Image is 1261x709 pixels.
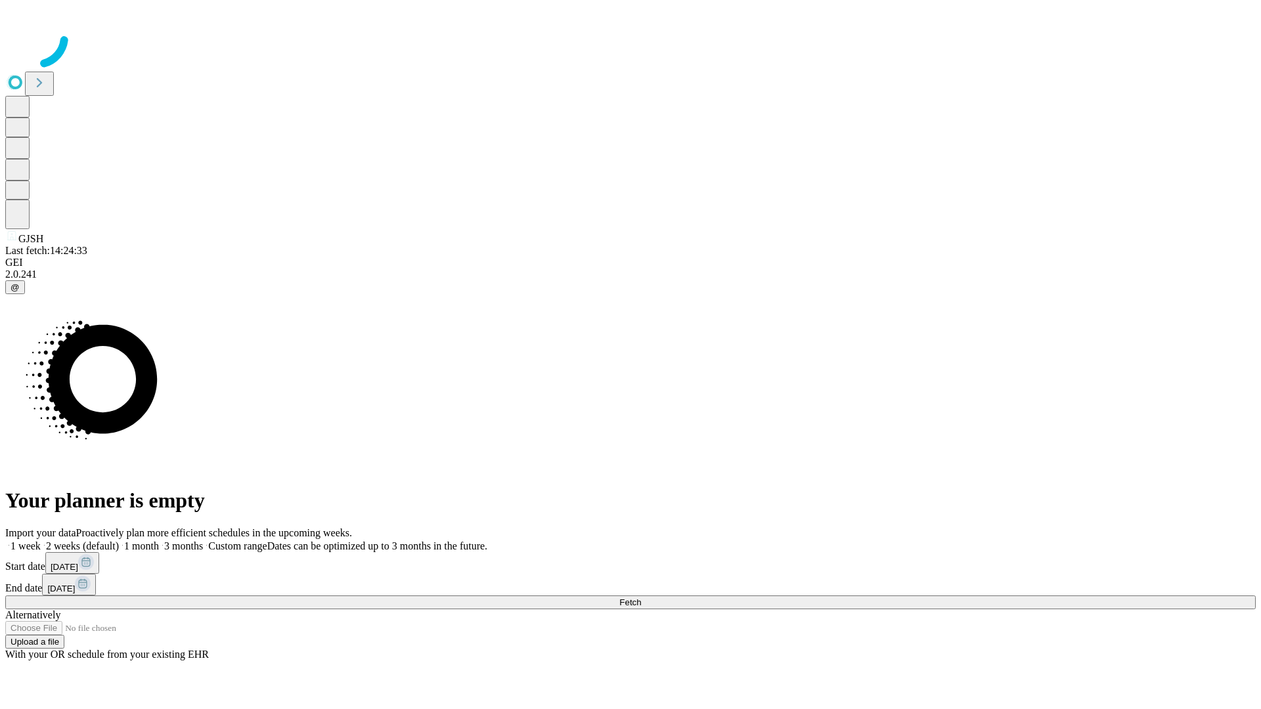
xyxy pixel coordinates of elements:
[18,233,43,244] span: GJSH
[51,562,78,572] span: [DATE]
[5,245,87,256] span: Last fetch: 14:24:33
[45,552,99,574] button: [DATE]
[164,540,203,551] span: 3 months
[42,574,96,595] button: [DATE]
[619,597,641,607] span: Fetch
[11,282,20,292] span: @
[46,540,119,551] span: 2 weeks (default)
[5,574,1256,595] div: End date
[76,527,352,538] span: Proactively plan more efficient schedules in the upcoming weeks.
[5,609,60,620] span: Alternatively
[11,540,41,551] span: 1 week
[5,488,1256,513] h1: Your planner is empty
[5,280,25,294] button: @
[5,269,1256,280] div: 2.0.241
[5,257,1256,269] div: GEI
[47,584,75,593] span: [DATE]
[5,649,209,660] span: With your OR schedule from your existing EHR
[267,540,487,551] span: Dates can be optimized up to 3 months in the future.
[124,540,159,551] span: 1 month
[5,552,1256,574] div: Start date
[208,540,267,551] span: Custom range
[5,527,76,538] span: Import your data
[5,635,64,649] button: Upload a file
[5,595,1256,609] button: Fetch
